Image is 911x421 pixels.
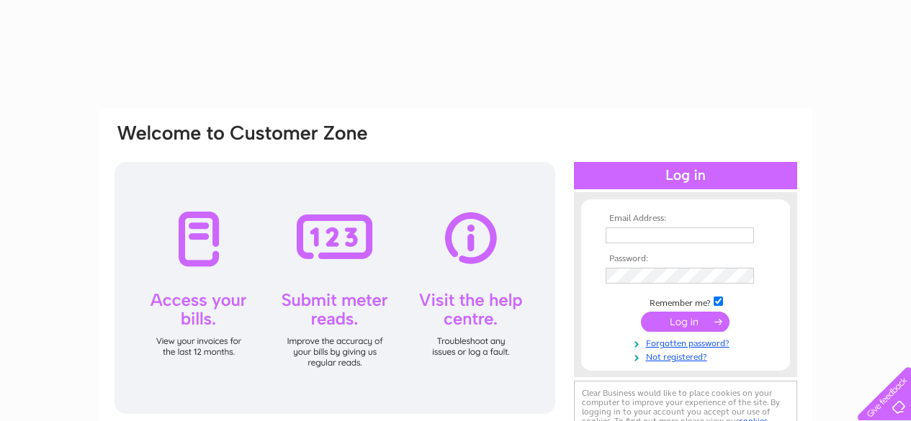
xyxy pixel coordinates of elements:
td: Remember me? [602,294,769,309]
a: Not registered? [606,349,769,363]
th: Email Address: [602,214,769,224]
th: Password: [602,254,769,264]
a: Forgotten password? [606,335,769,349]
input: Submit [641,312,730,332]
